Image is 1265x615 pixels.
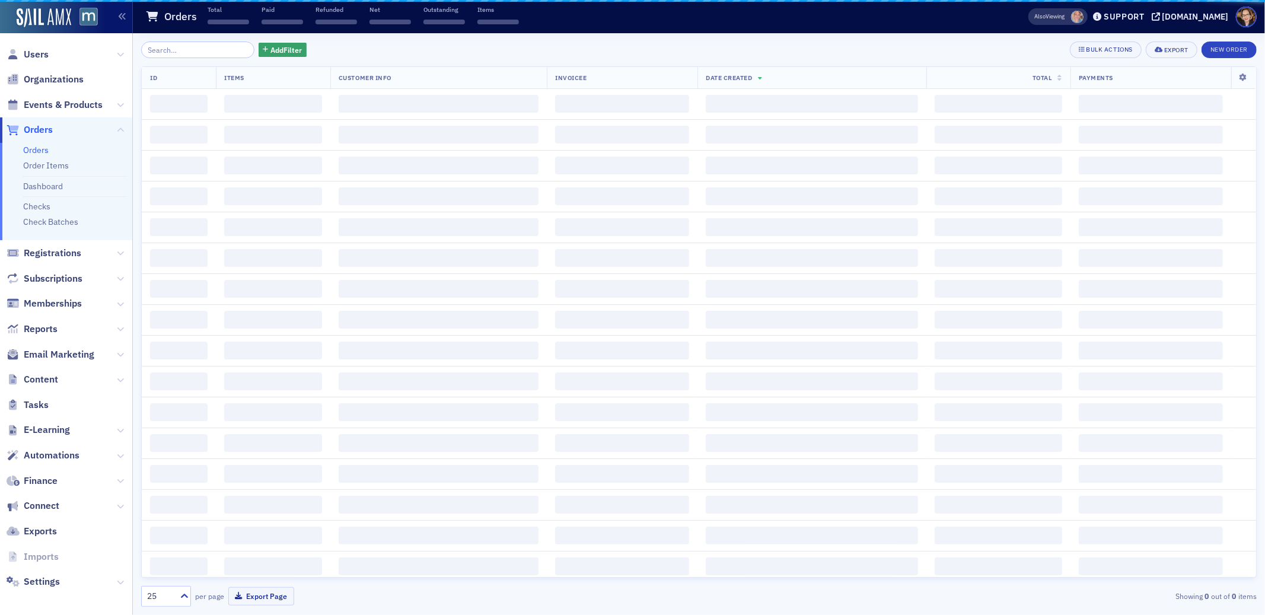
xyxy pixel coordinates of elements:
[706,372,918,390] span: ‌
[262,20,303,24] span: ‌
[147,590,173,603] div: 25
[555,403,689,421] span: ‌
[150,372,208,390] span: ‌
[24,247,81,260] span: Registrations
[224,403,322,421] span: ‌
[7,550,59,563] a: Imports
[7,449,79,462] a: Automations
[262,5,303,14] p: Paid
[1079,126,1223,144] span: ‌
[150,311,208,329] span: ‌
[339,74,391,82] span: Customer Info
[224,372,322,390] span: ‌
[339,95,538,113] span: ‌
[24,98,103,111] span: Events & Products
[555,311,689,329] span: ‌
[1079,187,1223,205] span: ‌
[706,342,918,359] span: ‌
[23,181,63,192] a: Dashboard
[1035,12,1046,20] div: Also
[7,373,58,386] a: Content
[224,496,322,514] span: ‌
[1079,95,1223,113] span: ‌
[935,157,1062,174] span: ‌
[555,342,689,359] span: ‌
[23,201,50,212] a: Checks
[935,465,1062,483] span: ‌
[555,372,689,390] span: ‌
[208,20,249,24] span: ‌
[7,247,81,260] a: Registrations
[224,249,322,267] span: ‌
[24,348,94,361] span: Email Marketing
[423,5,465,14] p: Outstanding
[339,218,538,236] span: ‌
[150,496,208,514] span: ‌
[224,126,322,144] span: ‌
[706,434,918,452] span: ‌
[150,403,208,421] span: ‌
[706,187,918,205] span: ‌
[935,372,1062,390] span: ‌
[23,216,78,227] a: Check Batches
[935,403,1062,421] span: ‌
[555,74,587,82] span: Invoicee
[477,20,519,24] span: ‌
[224,342,322,359] span: ‌
[1079,403,1223,421] span: ‌
[1079,434,1223,452] span: ‌
[1035,12,1065,21] span: Viewing
[369,5,411,14] p: Net
[935,434,1062,452] span: ‌
[224,311,322,329] span: ‌
[555,218,689,236] span: ‌
[24,272,82,285] span: Subscriptions
[706,311,918,329] span: ‌
[1079,342,1223,359] span: ‌
[477,5,519,14] p: Items
[7,423,70,436] a: E-Learning
[7,297,82,310] a: Memberships
[7,399,49,412] a: Tasks
[24,550,59,563] span: Imports
[706,557,918,575] span: ‌
[195,591,224,601] label: per page
[1079,249,1223,267] span: ‌
[24,297,82,310] span: Memberships
[706,403,918,421] span: ‌
[24,423,70,436] span: E-Learning
[1079,557,1223,575] span: ‌
[1079,280,1223,298] span: ‌
[24,399,49,412] span: Tasks
[24,48,49,61] span: Users
[1164,47,1188,53] div: Export
[150,95,208,113] span: ‌
[7,48,49,61] a: Users
[24,525,57,538] span: Exports
[935,311,1062,329] span: ‌
[224,557,322,575] span: ‌
[150,527,208,544] span: ‌
[1079,372,1223,390] span: ‌
[935,249,1062,267] span: ‌
[935,187,1062,205] span: ‌
[935,280,1062,298] span: ‌
[1079,496,1223,514] span: ‌
[259,43,307,58] button: AddFilter
[150,280,208,298] span: ‌
[555,527,689,544] span: ‌
[935,218,1062,236] span: ‌
[316,20,357,24] span: ‌
[1162,11,1229,22] div: [DOMAIN_NAME]
[1202,43,1257,54] a: New Order
[706,527,918,544] span: ‌
[141,42,254,58] input: Search…
[17,8,71,27] img: SailAMX
[224,280,322,298] span: ‌
[24,449,79,462] span: Automations
[24,575,60,588] span: Settings
[164,9,197,24] h1: Orders
[228,587,294,606] button: Export Page
[1236,7,1257,27] span: Profile
[555,187,689,205] span: ‌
